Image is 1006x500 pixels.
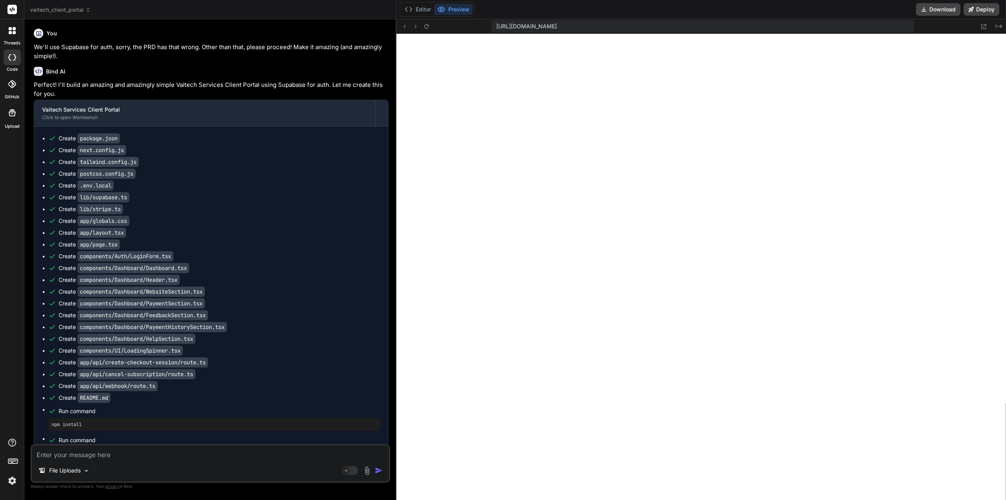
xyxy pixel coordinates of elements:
[77,346,183,356] code: components/UI/LoadingSpinner.tsx
[59,335,195,343] div: Create
[105,484,120,489] span: privacy
[59,288,205,296] div: Create
[916,3,960,16] button: Download
[77,157,139,167] code: tailwind.config.js
[49,467,81,474] p: File Uploads
[59,205,123,213] div: Create
[42,106,367,114] div: Vaitech Services Client Portal
[59,300,205,307] div: Create
[46,29,57,37] h6: You
[59,146,126,154] div: Create
[34,81,389,98] p: Perfect! I'll build an amazing and amazingly simple Vaitech Services Client Portal using Supabase...
[59,323,227,331] div: Create
[396,34,1006,500] iframe: Preview
[77,180,114,191] code: .env.local
[59,252,173,260] div: Create
[42,114,367,121] div: Click to open Workbench
[496,22,557,30] span: [URL][DOMAIN_NAME]
[77,145,126,155] code: next.config.js
[77,239,120,250] code: app/page.tsx
[31,483,390,490] p: Always double-check its answers. Your in Bind
[77,393,111,403] code: README.md
[77,228,126,238] code: app/layout.tsx
[4,40,20,46] label: threads
[77,381,158,391] code: app/api/webhook/route.ts
[77,287,205,297] code: components/Dashboard/WebsiteSection.tsx
[5,94,19,100] label: GitHub
[434,4,473,15] button: Preview
[363,466,372,475] img: attachment
[402,4,434,15] button: Editor
[30,6,91,14] span: vaitech_client_portal
[59,193,129,201] div: Create
[52,421,377,428] pre: npm install
[34,100,375,126] button: Vaitech Services Client PortalClick to open Workbench
[59,370,195,378] div: Create
[59,158,139,166] div: Create
[83,467,90,474] img: Pick Models
[77,357,208,368] code: app/api/create-checkout-session/route.ts
[77,133,120,143] code: package.json
[7,66,18,73] label: code
[77,263,189,273] code: components/Dashboard/Dashboard.tsx
[59,229,126,237] div: Create
[77,192,129,202] code: lib/supabase.ts
[59,358,208,366] div: Create
[59,311,208,319] div: Create
[77,310,208,320] code: components/Dashboard/FeedbackSection.tsx
[59,134,120,142] div: Create
[77,251,173,261] code: components/Auth/LoginForm.tsx
[77,216,129,226] code: app/globals.css
[59,347,183,355] div: Create
[5,123,20,130] label: Upload
[77,334,195,344] code: components/Dashboard/HelpSection.tsx
[59,264,189,272] div: Create
[77,298,205,309] code: components/Dashboard/PaymentSection.tsx
[77,275,180,285] code: components/Dashboard/Header.tsx
[375,467,383,474] img: icon
[59,394,111,402] div: Create
[59,276,180,284] div: Create
[46,68,65,75] h6: Bind AI
[77,204,123,214] code: lib/stripe.ts
[59,382,158,390] div: Create
[34,43,389,61] p: We'll use Supabase for auth, sorry, the PRD has that wrong. Other than that, please proceed! Make...
[77,369,195,379] code: app/api/cancel-subscription/route.ts
[59,217,129,225] div: Create
[59,407,380,415] span: Run command
[6,474,19,487] img: settings
[77,322,227,332] code: components/Dashboard/PaymentHistorySection.tsx
[59,182,114,189] div: Create
[59,436,380,444] span: Run command
[59,241,120,248] div: Create
[964,3,999,16] button: Deploy
[59,170,136,178] div: Create
[77,169,136,179] code: postcss.config.js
